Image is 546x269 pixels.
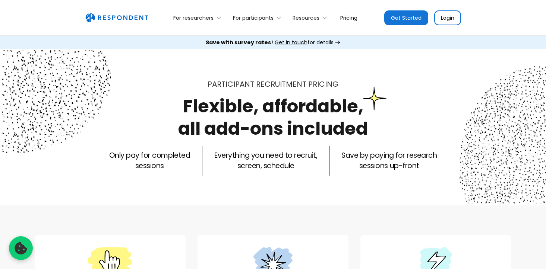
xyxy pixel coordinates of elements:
p: Everything you need to recruit, screen, schedule [214,150,317,171]
div: for details [206,39,334,46]
a: home [85,13,148,23]
span: Get in touch [275,39,307,46]
div: For participants [228,9,288,26]
h1: Flexible, affordable, all add-ons included [178,94,368,141]
a: Login [434,10,461,25]
span: Participant recruitment [208,79,306,89]
p: Only pay for completed sessions [109,150,190,171]
a: Pricing [334,9,363,26]
div: For researchers [173,14,214,22]
div: For participants [233,14,274,22]
div: Resources [293,14,319,22]
img: Untitled UI logotext [85,13,148,23]
span: PRICING [308,79,338,89]
a: Get Started [384,10,428,25]
div: Resources [288,9,334,26]
div: For researchers [169,9,228,26]
strong: Save with survey rates! [206,39,273,46]
p: Save by paying for research sessions up-front [341,150,437,171]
